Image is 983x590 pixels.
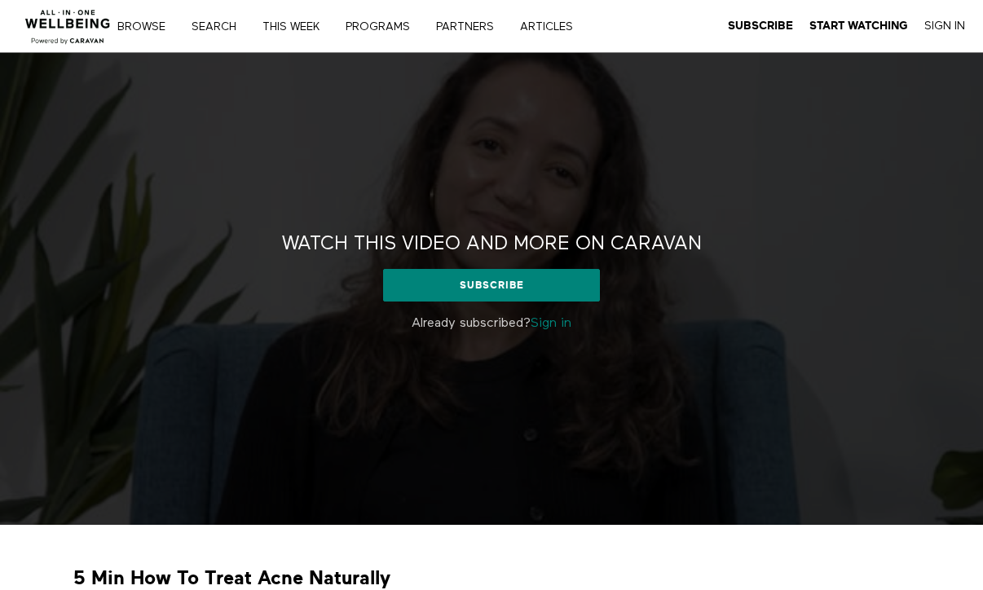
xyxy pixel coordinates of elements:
a: PROGRAMS [340,21,427,33]
a: Sign In [924,19,965,33]
a: Subscribe [728,19,793,33]
a: THIS WEEK [257,21,337,33]
a: ARTICLES [514,21,590,33]
strong: Start Watching [809,20,908,32]
a: Sign in [531,317,571,330]
p: Already subscribed? [267,314,717,333]
a: Start Watching [809,19,908,33]
a: Browse [112,21,183,33]
nav: Primary [129,18,606,34]
h2: Watch this video and more on CARAVAN [282,231,702,257]
a: Subscribe [383,269,599,302]
a: Search [186,21,253,33]
strong: Subscribe [728,20,793,32]
a: PARTNERS [430,21,511,33]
